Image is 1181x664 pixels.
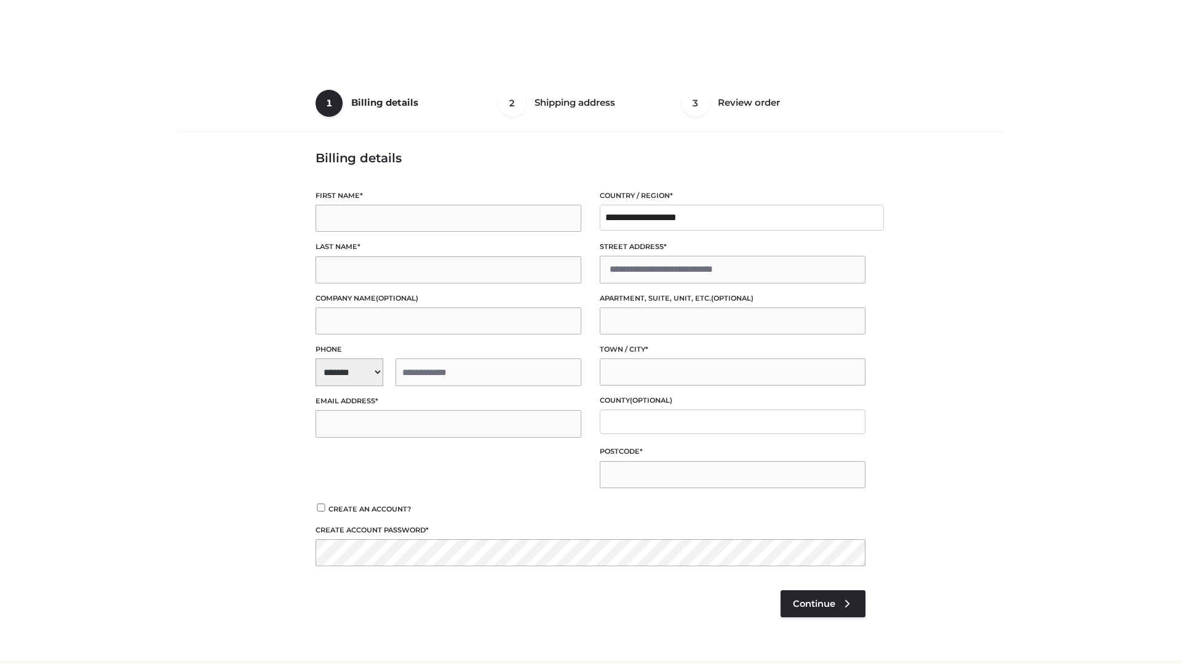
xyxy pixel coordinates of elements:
label: Street address [600,241,865,253]
input: Create an account? [316,504,327,512]
span: (optional) [376,294,418,302]
label: County [600,395,865,406]
label: Country / Region [600,190,865,202]
label: First name [316,190,581,202]
label: Phone [316,344,581,355]
label: Town / City [600,344,865,355]
span: (optional) [630,396,672,405]
label: Create account password [316,524,865,536]
label: Postcode [600,446,865,457]
span: Create an account? [328,505,412,513]
span: 1 [316,90,343,117]
label: Apartment, suite, unit, etc. [600,293,865,304]
span: Continue [793,598,835,609]
label: Last name [316,241,581,253]
h3: Billing details [316,151,865,165]
span: Review order [718,97,780,108]
span: (optional) [711,294,754,302]
label: Email address [316,395,581,407]
span: 2 [499,90,526,117]
label: Company name [316,293,581,304]
span: 3 [682,90,709,117]
span: Shipping address [535,97,615,108]
span: Billing details [351,97,418,108]
a: Continue [781,590,865,617]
